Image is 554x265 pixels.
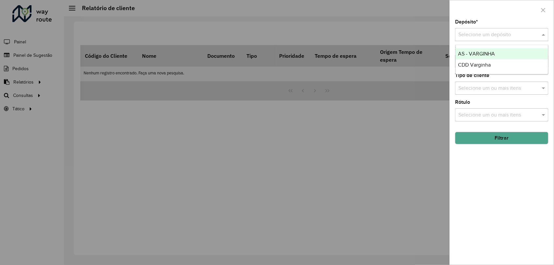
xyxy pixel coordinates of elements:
[455,71,489,79] label: Tipo de cliente
[458,51,495,56] span: AS - VARGINHA
[455,132,548,144] button: Filtrar
[455,45,468,53] label: Setor
[455,45,549,74] ng-dropdown-panel: Options list
[458,62,491,68] span: CDD Varginha
[455,18,478,26] label: Depósito
[455,98,470,106] label: Rótulo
